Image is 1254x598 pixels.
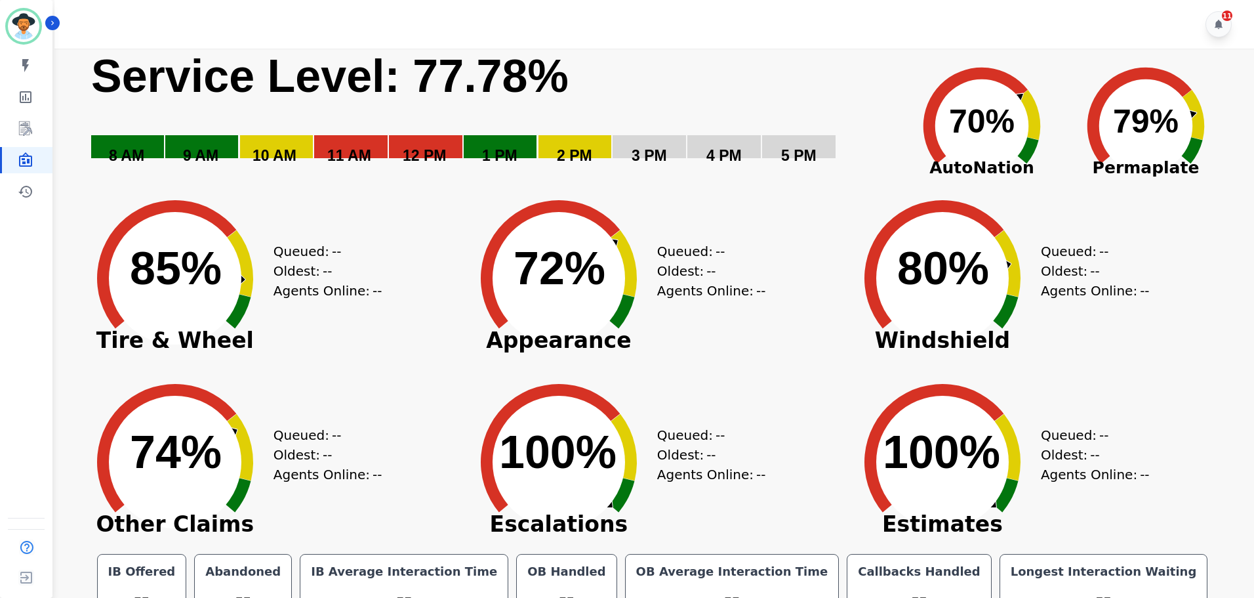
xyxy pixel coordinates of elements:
[77,518,273,531] span: Other Claims
[716,425,725,445] span: --
[1041,242,1139,261] div: Queued:
[308,563,500,581] div: IB Average Interaction Time
[130,243,222,294] text: 85%
[327,147,371,164] text: 11 AM
[77,334,273,347] span: Tire & Wheel
[1041,445,1139,465] div: Oldest:
[273,425,372,445] div: Queued:
[109,147,144,164] text: 8 AM
[130,427,222,478] text: 74%
[1140,465,1149,484] span: --
[499,427,617,478] text: 100%
[883,427,1000,478] text: 100%
[756,465,765,484] span: --
[273,445,372,465] div: Oldest:
[657,281,769,301] div: Agents Online:
[716,242,725,261] span: --
[403,147,446,164] text: 12 PM
[1064,156,1228,181] span: Permaplate
[460,518,657,531] span: Escalations
[657,465,769,484] div: Agents Online:
[91,51,569,102] text: Service Level: 77.78%
[332,242,341,261] span: --
[1113,103,1179,140] text: 79%
[900,156,1064,181] span: AutoNation
[323,445,332,465] span: --
[1099,242,1108,261] span: --
[90,49,897,183] svg: Service Level: 0%
[482,147,517,164] text: 1 PM
[323,261,332,281] span: --
[706,147,742,164] text: 4 PM
[657,425,756,445] div: Queued:
[949,103,1015,140] text: 70%
[1041,281,1152,301] div: Agents Online:
[273,465,385,484] div: Agents Online:
[273,261,372,281] div: Oldest:
[460,334,657,347] span: Appearance
[1099,425,1108,445] span: --
[1041,261,1139,281] div: Oldest:
[657,261,756,281] div: Oldest:
[273,242,372,261] div: Queued:
[203,563,283,581] div: Abandoned
[1090,261,1099,281] span: --
[756,281,765,301] span: --
[781,147,817,164] text: 5 PM
[373,465,382,484] span: --
[1222,11,1232,21] div: 11
[557,147,592,164] text: 2 PM
[632,147,667,164] text: 3 PM
[657,242,756,261] div: Queued:
[1041,465,1152,484] div: Agents Online:
[706,445,716,465] span: --
[8,11,39,42] img: Bordered avatar
[844,518,1041,531] span: Estimates
[1090,445,1099,465] span: --
[253,147,296,164] text: 10 AM
[855,563,983,581] div: Callbacks Handled
[844,334,1041,347] span: Windshield
[1008,563,1200,581] div: Longest Interaction Waiting
[332,425,341,445] span: --
[1140,281,1149,301] span: --
[525,563,608,581] div: OB Handled
[273,281,385,301] div: Agents Online:
[183,147,218,164] text: 9 AM
[897,243,989,294] text: 80%
[1041,425,1139,445] div: Queued:
[514,243,605,294] text: 72%
[706,261,716,281] span: --
[634,563,831,581] div: OB Average Interaction Time
[657,445,756,465] div: Oldest:
[373,281,382,301] span: --
[106,563,178,581] div: IB Offered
